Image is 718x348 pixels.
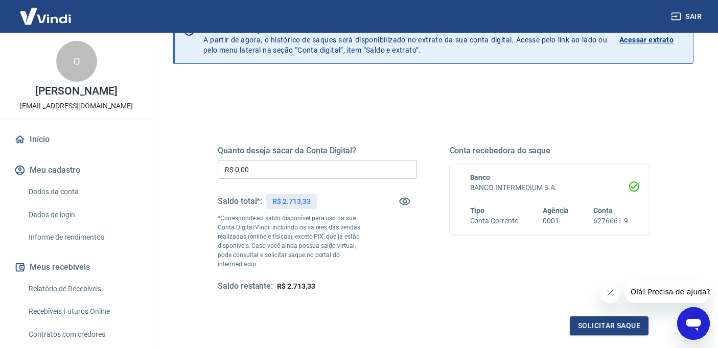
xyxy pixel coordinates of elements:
[624,281,710,303] iframe: Mensagem da empresa
[25,181,141,202] a: Dados da conta
[470,173,491,181] span: Banco
[570,316,648,335] button: Solicitar saque
[619,25,685,55] a: Acessar extrato
[470,206,485,215] span: Tipo
[277,282,315,290] span: R$ 2.713,33
[218,214,367,269] p: *Corresponde ao saldo disponível para uso na sua Conta Digital Vindi. Incluindo os valores das ve...
[12,128,141,151] a: Início
[25,324,141,345] a: Contratos com credores
[677,307,710,340] iframe: Botão para abrir a janela de mensagens
[272,196,310,207] p: R$ 2.713,33
[600,283,620,303] iframe: Fechar mensagem
[450,146,649,156] h5: Conta recebedora do saque
[470,216,518,226] h6: Conta Corrente
[12,159,141,181] button: Meu cadastro
[56,41,97,82] div: O
[470,182,629,193] h6: BANCO INTERMEDIUM S.A.
[619,35,674,45] p: Acessar extrato
[218,146,417,156] h5: Quanto deseja sacar da Conta Digital?
[12,256,141,279] button: Meus recebíveis
[543,216,569,226] h6: 0001
[12,1,79,32] img: Vindi
[35,86,117,97] p: [PERSON_NAME]
[218,281,273,292] h5: Saldo restante:
[669,7,706,26] button: Sair
[25,227,141,248] a: Informe de rendimentos
[25,204,141,225] a: Dados de login
[25,279,141,299] a: Relatório de Recebíveis
[20,101,133,111] p: [EMAIL_ADDRESS][DOMAIN_NAME]
[543,206,569,215] span: Agência
[25,301,141,322] a: Recebíveis Futuros Online
[203,25,607,55] p: A partir de agora, o histórico de saques será disponibilizado no extrato da sua conta digital. Ac...
[593,206,613,215] span: Conta
[218,196,262,206] h5: Saldo total*:
[6,7,86,15] span: Olá! Precisa de ajuda?
[593,216,628,226] h6: 6276661-9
